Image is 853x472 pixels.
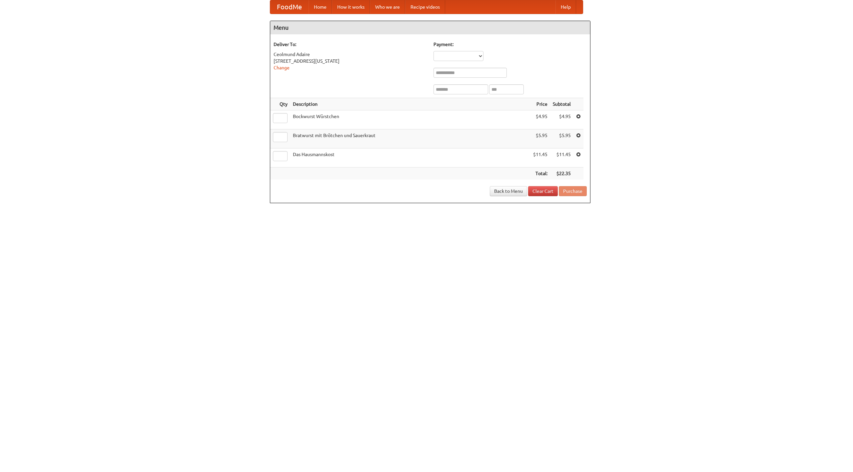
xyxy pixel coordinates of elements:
[290,98,530,110] th: Description
[550,129,573,148] td: $5.95
[270,98,290,110] th: Qty
[555,0,576,14] a: Help
[309,0,332,14] a: Home
[274,58,427,64] div: [STREET_ADDRESS][US_STATE]
[530,98,550,110] th: Price
[290,129,530,148] td: Bratwurst mit Brötchen und Sauerkraut
[270,21,590,34] h4: Menu
[270,0,309,14] a: FoodMe
[550,98,573,110] th: Subtotal
[530,129,550,148] td: $5.95
[530,148,550,167] td: $11.45
[290,148,530,167] td: Das Hausmannskost
[274,65,290,70] a: Change
[550,110,573,129] td: $4.95
[528,186,558,196] a: Clear Cart
[550,148,573,167] td: $11.45
[405,0,445,14] a: Recipe videos
[530,167,550,180] th: Total:
[274,51,427,58] div: Ceolmund Adaire
[433,41,587,48] h5: Payment:
[550,167,573,180] th: $22.35
[530,110,550,129] td: $4.95
[490,186,527,196] a: Back to Menu
[370,0,405,14] a: Who we are
[290,110,530,129] td: Bockwurst Würstchen
[332,0,370,14] a: How it works
[274,41,427,48] h5: Deliver To:
[559,186,587,196] button: Purchase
